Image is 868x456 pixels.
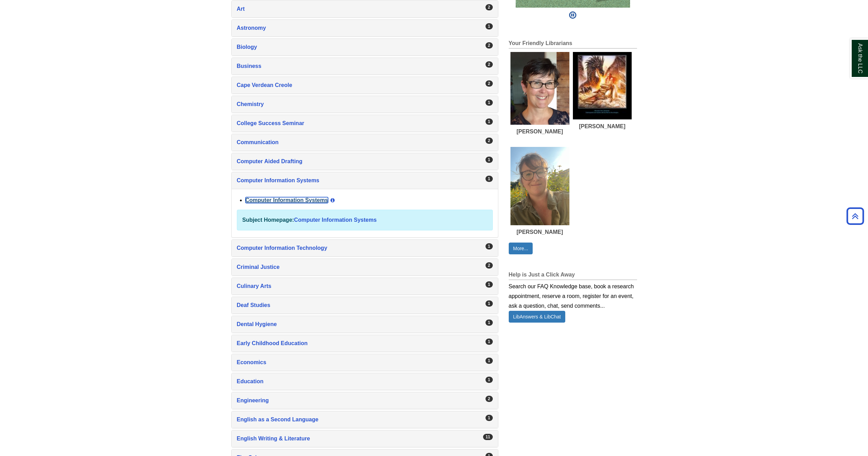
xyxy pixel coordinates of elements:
[485,80,493,87] div: 2
[242,217,294,223] strong: Subject Homepage:
[510,229,569,235] div: [PERSON_NAME]
[237,300,493,310] a: Deaf Studies
[485,415,493,421] div: 1
[485,358,493,364] div: 1
[485,262,493,269] div: 2
[237,434,493,444] a: English Writing & Literature
[483,434,492,440] div: 11
[237,396,493,405] a: Engineering
[237,262,493,272] a: Criminal Justice
[567,8,578,23] button: Pause
[485,243,493,249] div: 1
[509,272,637,280] h2: Help is Just a Click Away
[510,128,569,135] div: [PERSON_NAME]
[485,319,493,326] div: 1
[237,138,493,147] a: Communication
[237,243,493,253] a: Computer Information Technology
[237,281,493,291] a: Culinary Arts
[485,61,493,68] div: 2
[509,243,533,254] a: More...
[485,281,493,288] div: 1
[844,211,866,221] a: Back to Top
[485,300,493,307] div: 1
[573,123,632,130] div: [PERSON_NAME]
[485,157,493,163] div: 1
[573,52,632,119] img: Melanie Johnson's picture
[237,377,493,386] a: Education
[237,358,493,367] a: Economics
[237,415,493,424] a: English as a Second Language
[485,119,493,125] div: 1
[237,42,493,52] a: Biology
[485,339,493,345] div: 1
[485,99,493,106] div: 1
[485,23,493,29] div: 1
[509,40,637,49] h2: Your Friendly Librarians
[485,4,493,10] div: 2
[485,42,493,49] div: 2
[485,138,493,144] div: 2
[573,52,632,129] a: Melanie Johnson's picture[PERSON_NAME]
[509,311,566,323] a: LibAnswers & LibChat
[510,52,569,134] a: Laura Hogan's picture[PERSON_NAME]
[510,147,569,236] a: Emily Brown's picture[PERSON_NAME]
[237,4,493,14] a: Art
[510,52,569,124] img: Laura Hogan's picture
[485,377,493,383] div: 1
[237,80,493,90] a: Cape Verdean Creole
[485,176,493,182] div: 1
[237,176,493,185] a: Computer Information Systems
[232,189,498,237] div: Computer Information Systems
[237,339,493,348] a: Early Childhood Education
[237,319,493,329] a: Dental Hygiene
[509,280,637,311] div: Search our FAQ Knowledge base, book a research appointment, reserve a room, register for an event...
[237,23,493,33] a: Astronomy
[237,119,493,128] a: College Success Seminar
[237,99,493,109] a: Chemistry
[510,147,569,226] img: Emily Brown's picture
[294,217,377,223] a: Computer Information Systems
[237,157,493,166] a: Computer Aided Drafting
[485,396,493,402] div: 2
[246,197,328,203] a: Computer Information Systems
[237,61,493,71] a: Business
